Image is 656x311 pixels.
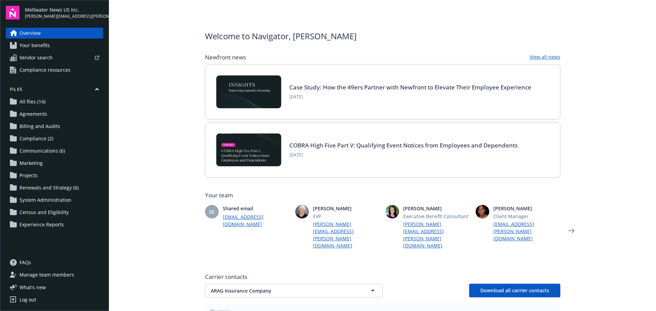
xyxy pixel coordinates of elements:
[19,195,71,206] span: System Administration
[19,182,79,193] span: Renewals and Strategy (6)
[19,28,41,39] span: Overview
[6,284,57,291] button: What's new
[6,207,103,218] a: Census and Eligibility
[6,40,103,51] a: Your benefits
[6,109,103,119] a: Agreements
[289,152,518,158] span: [DATE]
[6,158,103,169] a: Marketing
[19,284,46,291] span: What ' s new
[19,65,70,75] span: Compliance resources
[205,30,357,42] span: Welcome to Navigator , [PERSON_NAME]
[493,205,560,212] span: [PERSON_NAME]
[6,145,103,156] a: Communications (6)
[6,257,103,268] a: FAQs
[205,273,560,281] span: Carrier contacts
[25,13,103,19] span: [PERSON_NAME][EMAIL_ADDRESS][PERSON_NAME][DOMAIN_NAME]
[313,205,380,212] span: [PERSON_NAME]
[205,53,246,61] span: Newfront news
[6,133,103,144] a: Compliance (2)
[209,208,215,215] span: SE
[19,109,47,119] span: Agreements
[211,287,353,294] span: ARAG Insurance Company
[223,213,290,228] a: [EMAIL_ADDRESS][DOMAIN_NAME]
[289,83,531,91] a: Case Study: How the 49ers Partner with Newfront to Elevate Their Employee Experience
[493,221,560,242] a: [EMAIL_ADDRESS][PERSON_NAME][DOMAIN_NAME]
[6,182,103,193] a: Renewals and Strategy (6)
[476,205,489,218] img: photo
[6,6,19,19] img: navigator-logo.svg
[6,170,103,181] a: Projects
[6,269,103,280] a: Manage team members
[6,121,103,132] a: Billing and Audits
[403,221,470,249] a: [PERSON_NAME][EMAIL_ADDRESS][PERSON_NAME][DOMAIN_NAME]
[19,219,64,230] span: Experience Reports
[25,6,103,13] span: Meltwater News US Inc.
[19,52,53,63] span: Vendor search
[530,53,560,61] a: View all news
[6,52,103,63] a: Vendor search
[289,94,531,100] span: [DATE]
[19,294,36,305] div: Log out
[19,121,60,132] span: Billing and Audits
[216,75,281,108] img: Card Image - INSIGHTS copy.png
[403,205,470,212] span: [PERSON_NAME]
[480,287,549,294] span: Download all carrier contacts
[6,28,103,39] a: Overview
[295,205,309,218] img: photo
[6,86,103,95] button: Files
[6,219,103,230] a: Experience Reports
[19,158,43,169] span: Marketing
[19,207,69,218] span: Census and Eligibility
[6,96,103,107] a: All files (14)
[19,133,53,144] span: Compliance (2)
[25,6,103,19] button: Meltwater News US Inc.[PERSON_NAME][EMAIL_ADDRESS][PERSON_NAME][DOMAIN_NAME]
[223,205,290,212] span: Shared email
[313,213,380,220] span: EVP
[19,170,38,181] span: Projects
[19,145,65,156] span: Communications (6)
[205,284,383,297] button: ARAG Insurance Company
[19,257,31,268] span: FAQs
[469,284,560,297] button: Download all carrier contacts
[289,141,518,149] a: COBRA High Five Part V: Qualifying Event Notices from Employees and Dependents
[493,213,560,220] span: Client Manager
[313,221,380,249] a: [PERSON_NAME][EMAIL_ADDRESS][PERSON_NAME][DOMAIN_NAME]
[205,191,560,199] span: Your team
[19,40,50,51] span: Your benefits
[6,65,103,75] a: Compliance resources
[403,213,470,220] span: Executive Benefit Consultant
[385,205,399,218] img: photo
[19,96,45,107] span: All files (14)
[566,225,577,236] a: Next
[6,195,103,206] a: System Administration
[19,269,74,280] span: Manage team members
[216,133,281,166] img: BLOG-Card Image - Compliance - COBRA High Five Pt 5 - 09-11-25.jpg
